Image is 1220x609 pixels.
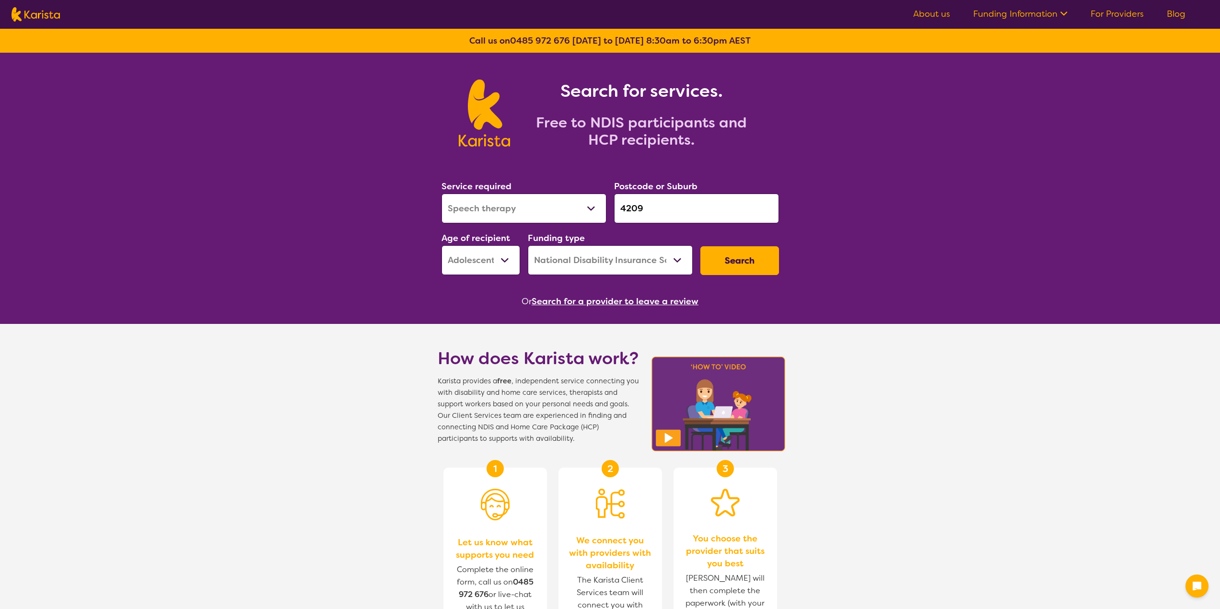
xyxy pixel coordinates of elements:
[532,294,698,309] button: Search for a provider to leave a review
[522,294,532,309] span: Or
[717,460,734,477] div: 3
[469,35,751,46] b: Call us on [DATE] to [DATE] 8:30am to 6:30pm AEST
[497,377,511,386] b: free
[568,534,652,572] span: We connect you with providers with availability
[438,376,639,445] span: Karista provides a , independent service connecting you with disability and home care services, t...
[602,460,619,477] div: 2
[12,7,60,22] img: Karista logo
[614,181,697,192] label: Postcode or Suburb
[442,181,511,192] label: Service required
[711,489,740,517] img: Star icon
[973,8,1068,20] a: Funding Information
[453,536,537,561] span: Let us know what supports you need
[487,460,504,477] div: 1
[1167,8,1185,20] a: Blog
[459,80,510,147] img: Karista logo
[481,489,510,520] img: Person with headset icon
[700,246,779,275] button: Search
[528,232,585,244] label: Funding type
[522,80,761,103] h1: Search for services.
[438,347,639,370] h1: How does Karista work?
[913,8,950,20] a: About us
[1091,8,1144,20] a: For Providers
[614,194,779,223] input: Type
[596,489,625,518] img: Person being matched to services icon
[683,532,767,570] span: You choose the provider that suits you best
[510,35,570,46] a: 0485 972 676
[649,354,789,454] img: Karista video
[442,232,510,244] label: Age of recipient
[522,114,761,149] h2: Free to NDIS participants and HCP recipients.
